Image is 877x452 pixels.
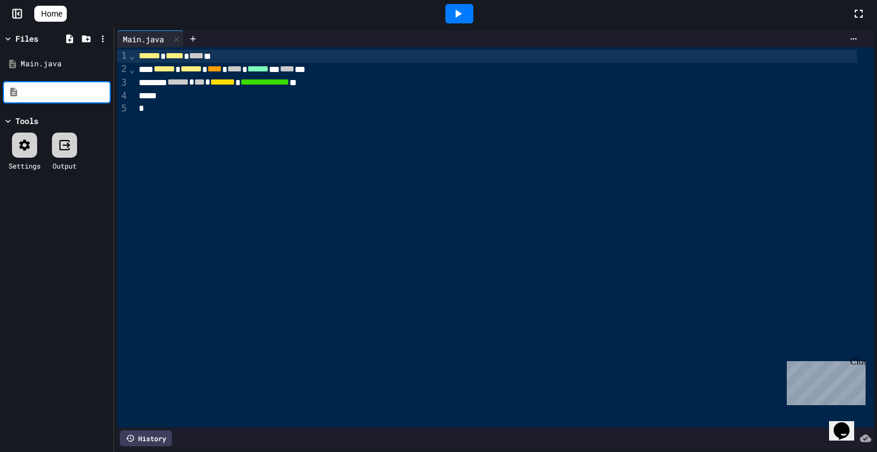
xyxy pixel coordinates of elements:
div: Tools [15,115,38,127]
iframe: chat widget [782,357,866,405]
div: Chat with us now!Close [5,5,79,73]
div: 2 [117,63,128,76]
div: History [120,430,172,446]
iframe: chat widget [829,406,866,441]
span: Fold line [128,50,135,61]
div: 5 [117,102,128,115]
span: Fold line [128,64,135,75]
span: Home [41,8,62,19]
div: 3 [117,77,128,90]
a: Home [34,6,67,22]
div: Output [53,161,77,171]
div: Settings [9,161,41,171]
div: 1 [117,50,128,63]
div: 4 [117,90,128,102]
div: Main.java [117,30,184,47]
div: Files [15,33,38,45]
div: Main.java [21,58,110,70]
div: Main.java [117,33,170,45]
